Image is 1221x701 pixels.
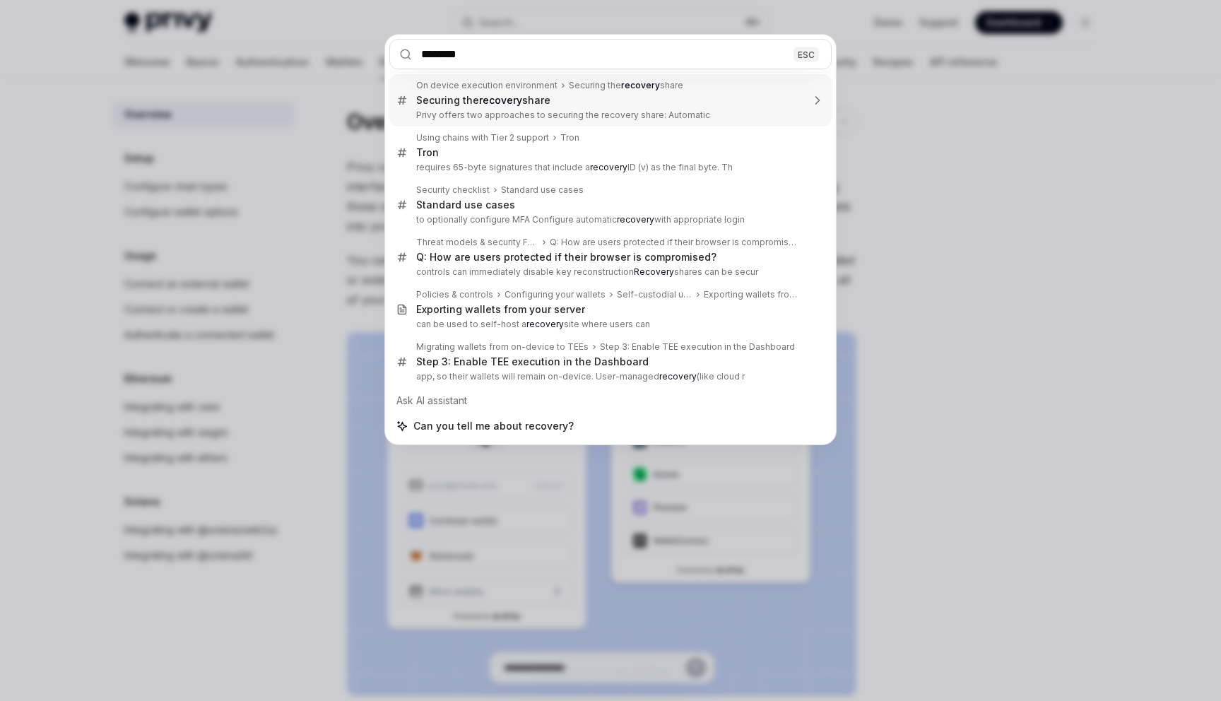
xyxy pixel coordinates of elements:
[416,319,802,330] p: can be used to self-host a site where users can
[416,110,802,121] p: Privy offers two approaches to securing the recovery share: Automatic
[550,237,802,248] div: Q: How are users protected if their browser is compromised?
[501,184,584,196] div: Standard use cases
[416,184,490,196] div: Security checklist
[600,341,795,353] div: Step 3: Enable TEE execution in the Dashboard
[794,47,819,61] div: ESC
[416,132,549,143] div: Using chains with Tier 2 support
[416,303,585,316] div: Exporting wallets from your server
[416,289,493,300] div: Policies & controls
[416,355,649,368] div: Step 3: Enable TEE execution in the Dashboard
[416,341,589,353] div: Migrating wallets from on-device to TEEs
[416,80,558,91] div: On device execution environment
[526,319,564,329] b: recovery
[617,214,654,225] b: recovery
[416,146,439,159] div: Tron
[479,94,522,106] b: recovery
[416,371,802,382] p: app, so their wallets will remain on-device. User-managed (like cloud r
[416,199,515,211] div: Standard use cases
[416,214,802,225] p: to optionally configure MFA Configure automatic with appropriate login
[413,419,574,433] span: Can you tell me about recovery?
[416,251,716,264] div: Q: How are users protected if their browser is compromised?
[560,132,579,143] div: Tron
[569,80,683,91] div: Securing the share
[704,289,802,300] div: Exporting wallets from your server
[416,237,538,248] div: Threat models & security FAQ
[416,266,802,278] p: controls can immediately disable key reconstruction shares can be secur
[505,289,606,300] div: Configuring your wallets
[416,94,550,107] div: Securing the share
[416,162,802,173] p: requires 65-byte signatures that include a ID (v) as the final byte. Th
[389,388,832,413] div: Ask AI assistant
[659,371,697,382] b: recovery
[621,80,660,90] b: recovery
[617,289,692,300] div: Self-custodial user wallets
[590,162,627,172] b: recovery
[634,266,674,277] b: Recovery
